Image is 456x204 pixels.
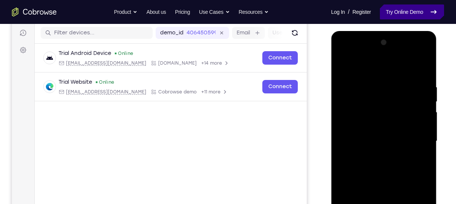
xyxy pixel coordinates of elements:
[54,56,134,62] span: android@example.com
[199,4,229,19] button: Use Cases
[139,84,185,90] div: App
[189,56,210,62] span: +14 more
[54,84,134,90] span: web@example.com
[250,47,286,60] a: Connect
[23,68,295,97] div: Open device details
[139,56,185,62] div: App
[102,46,122,52] div: Online
[148,25,172,32] label: demo_id
[331,4,345,19] a: Log In
[84,77,85,78] div: New devices found.
[42,25,136,32] input: Filter devices...
[47,56,134,62] div: Email
[175,4,190,19] a: Pricing
[83,75,103,81] div: Online
[277,22,289,34] button: Refresh
[47,74,80,81] div: Trial Website
[348,7,349,16] span: /
[29,4,69,16] h1: Connect
[146,84,185,90] span: Cobrowse demo
[260,25,279,32] label: User ID
[189,84,209,90] span: +11 more
[47,84,134,90] div: Email
[353,4,371,19] a: Register
[23,39,295,68] div: Open device details
[114,4,138,19] button: Product
[47,45,99,53] div: Trial Android Device
[103,48,104,50] div: New devices found.
[146,56,185,62] span: Cobrowse.io
[146,4,166,19] a: About us
[380,4,444,19] a: Try Online Demo
[250,75,286,89] a: Connect
[12,7,57,16] a: Go to the home page
[225,25,238,32] label: Email
[239,4,269,19] button: Resources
